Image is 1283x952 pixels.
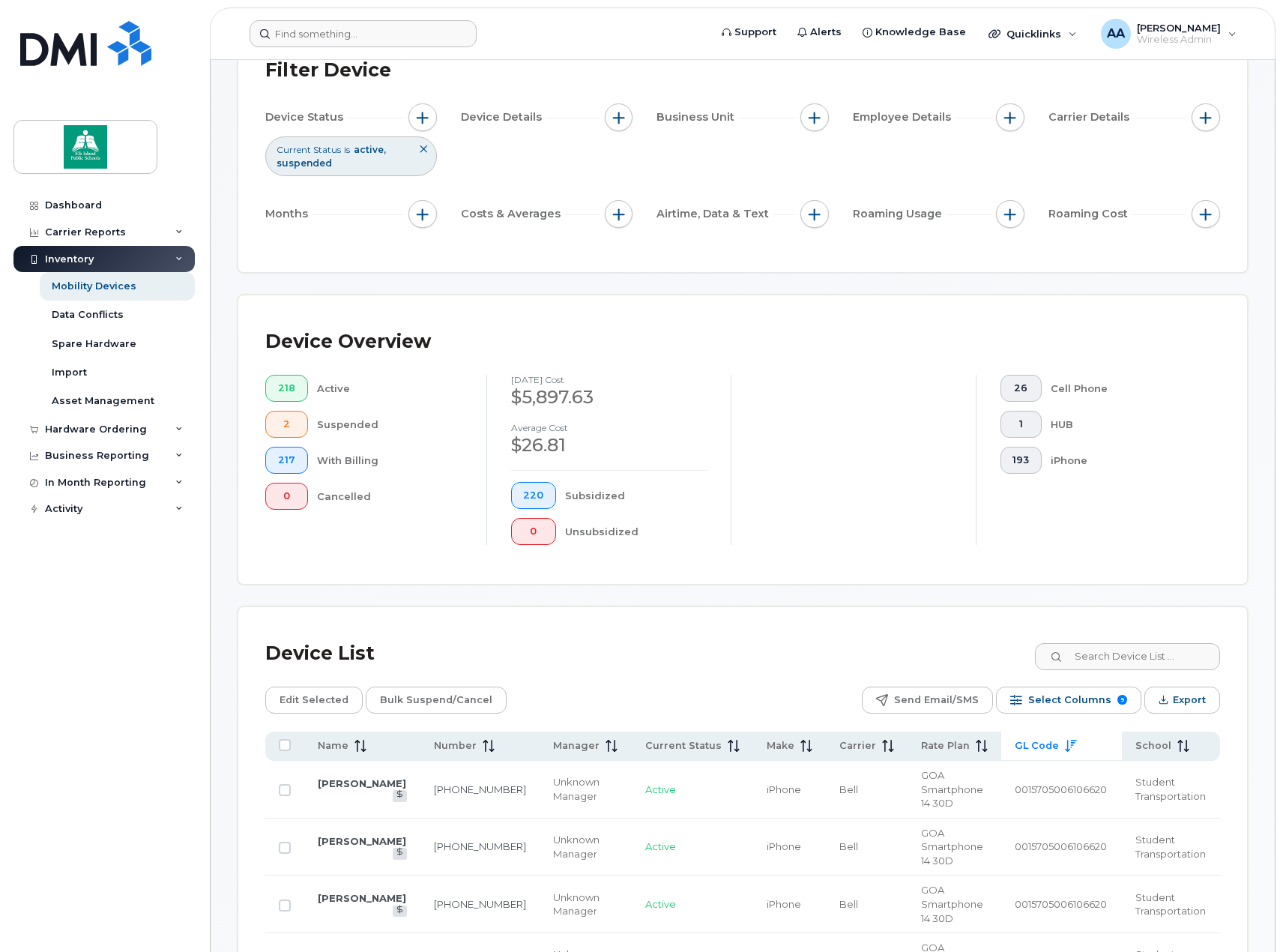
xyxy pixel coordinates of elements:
[1051,375,1196,402] div: Cell Phone
[1048,206,1132,222] span: Roaming Cost
[711,17,787,47] a: Support
[645,840,676,852] span: Active
[553,833,618,861] div: Unknown Manager
[344,143,350,156] span: is
[645,739,722,753] span: Current Status
[278,454,295,466] span: 217
[318,892,406,904] a: [PERSON_NAME]
[1144,687,1220,714] button: Export
[461,206,565,222] span: Costs & Averages
[852,17,976,47] a: Knowledge Base
[1000,447,1042,474] button: 193
[921,769,983,809] span: GOA Smartphone 14 30D
[393,906,407,917] a: View Last Bill
[317,483,462,510] div: Cancelled
[265,687,363,714] button: Edit Selected
[1135,739,1171,753] span: School
[565,518,707,545] div: Unsubsidized
[839,898,858,910] span: Bell
[767,739,794,753] span: Make
[1006,28,1061,40] span: Quicklinks
[810,25,842,40] span: Alerts
[278,382,295,394] span: 218
[278,490,295,502] span: 0
[318,777,406,789] a: [PERSON_NAME]
[767,783,801,795] span: iPhone
[511,385,707,410] div: $5,897.63
[1000,375,1042,402] button: 26
[511,423,707,433] h4: Average cost
[656,109,739,125] span: Business Unit
[265,322,431,361] div: Device Overview
[366,687,507,714] button: Bulk Suspend/Cancel
[318,739,348,753] span: Name
[1012,454,1029,466] span: 193
[461,109,546,125] span: Device Details
[1173,689,1206,711] span: Export
[565,482,707,509] div: Subsidized
[265,447,308,474] button: 217
[265,634,375,673] div: Device List
[265,375,308,402] button: 218
[767,898,801,910] span: iPhone
[1012,418,1029,430] span: 1
[393,848,407,859] a: View Last Bill
[978,19,1087,49] div: Quicklinks
[434,739,477,753] span: Number
[265,206,313,222] span: Months
[265,51,391,90] div: Filter Device
[996,687,1141,714] button: Select Columns 9
[553,739,600,753] span: Manager
[1051,411,1196,438] div: HUB
[1015,739,1059,753] span: GL Code
[1117,695,1127,705] span: 9
[523,525,543,537] span: 0
[1137,34,1221,46] span: Wireless Admin
[354,144,386,155] span: active
[317,411,462,438] div: Suspended
[862,687,993,714] button: Send Email/SMS
[318,835,406,847] a: [PERSON_NAME]
[278,418,295,430] span: 2
[277,143,341,156] span: Current Status
[1015,898,1107,910] span: 0015705006106620
[1048,109,1134,125] span: Carrier Details
[393,790,407,801] a: View Last Bill
[380,689,492,711] span: Bulk Suspend/Cancel
[645,898,676,910] span: Active
[921,739,970,753] span: Rate Plan
[1107,25,1125,43] span: AA
[1012,382,1029,394] span: 26
[1000,411,1042,438] button: 1
[645,783,676,795] span: Active
[265,483,308,510] button: 0
[1015,783,1107,795] span: 0015705006106620
[511,518,557,545] button: 0
[277,157,332,169] span: suspended
[317,447,462,474] div: With Billing
[839,739,876,753] span: Carrier
[523,489,543,501] span: 220
[894,689,979,711] span: Send Email/SMS
[434,840,526,852] a: [PHONE_NUMBER]
[787,17,852,47] a: Alerts
[1135,891,1206,918] span: Student Transportation
[317,375,462,402] div: Active
[1135,834,1206,860] span: Student Transportation
[1035,643,1220,670] input: Search Device List ...
[656,206,773,222] span: Airtime, Data & Text
[511,375,707,385] h4: [DATE] cost
[1137,22,1221,34] span: [PERSON_NAME]
[839,783,858,795] span: Bell
[767,840,801,852] span: iPhone
[839,840,858,852] span: Bell
[921,827,983,867] span: GOA Smartphone 14 30D
[511,482,557,509] button: 220
[1015,840,1107,852] span: 0015705006106620
[1051,447,1196,474] div: iPhone
[511,433,707,458] div: $26.81
[875,25,966,40] span: Knowledge Base
[1090,19,1247,49] div: Alyssa Alvarado
[250,20,477,47] input: Find something...
[853,206,947,222] span: Roaming Usage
